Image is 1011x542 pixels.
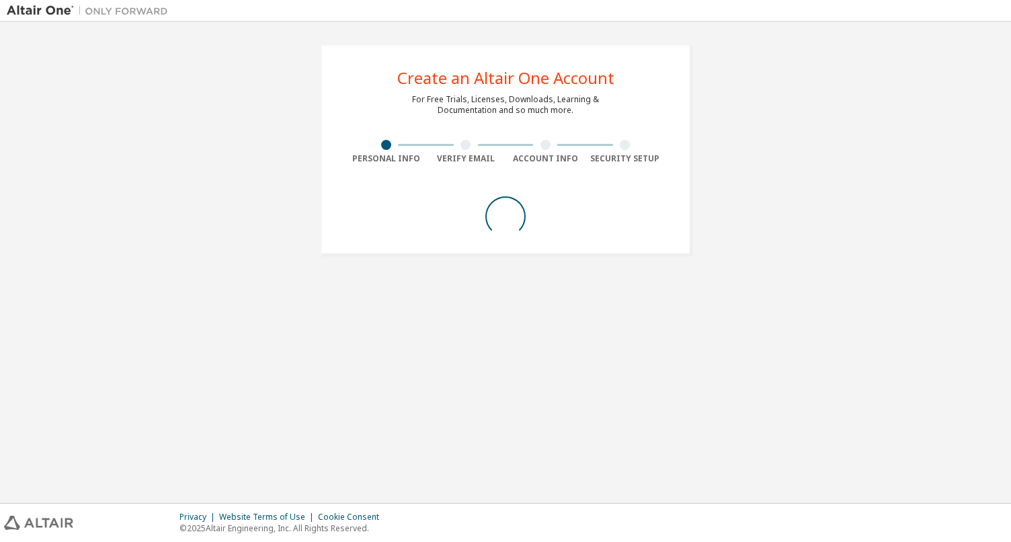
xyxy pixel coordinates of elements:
div: Security Setup [585,153,665,164]
p: © 2025 Altair Engineering, Inc. All Rights Reserved. [179,522,387,534]
div: Website Terms of Use [219,512,318,522]
div: Create an Altair One Account [397,70,614,86]
img: Altair One [7,4,175,17]
img: altair_logo.svg [4,516,73,530]
div: Cookie Consent [318,512,387,522]
div: Account Info [505,153,585,164]
div: Personal Info [346,153,426,164]
div: For Free Trials, Licenses, Downloads, Learning & Documentation and so much more. [412,94,599,116]
div: Privacy [179,512,219,522]
div: Verify Email [426,153,506,164]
